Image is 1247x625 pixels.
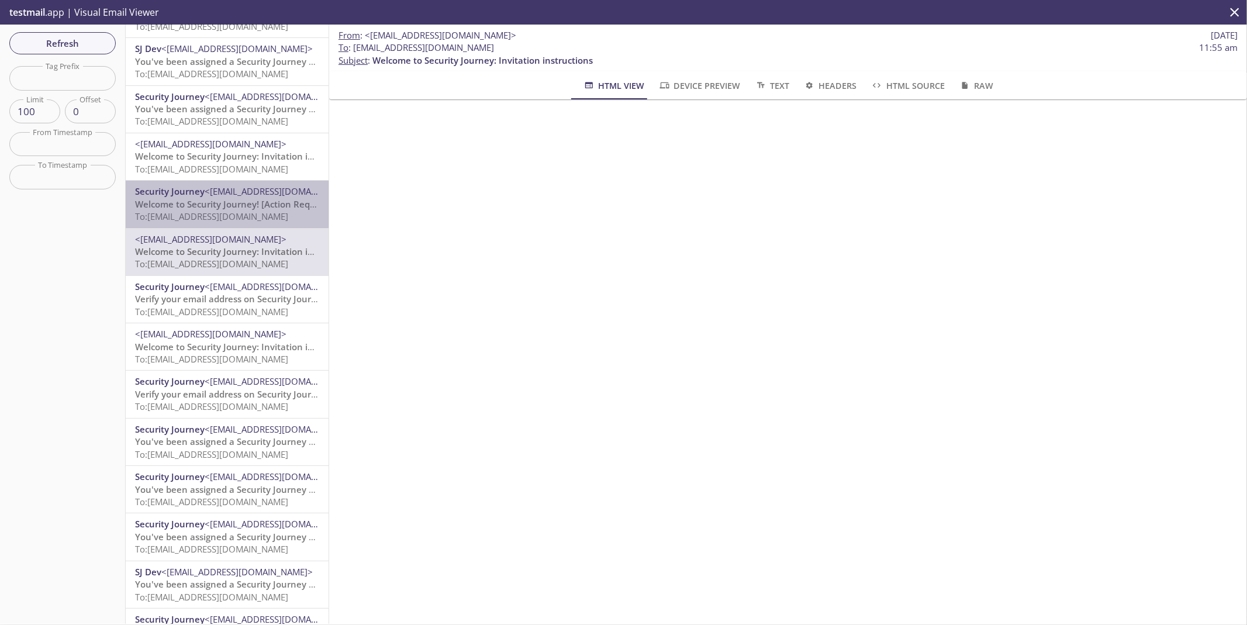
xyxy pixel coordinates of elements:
[135,471,205,482] span: Security Journey
[126,513,329,560] div: Security Journey<[EMAIL_ADDRESS][DOMAIN_NAME]>You've been assigned a Security Journey Knowledge A...
[161,566,313,578] span: <[EMAIL_ADDRESS][DOMAIN_NAME]>
[135,43,161,54] span: SJ Dev
[338,54,368,66] span: Subject
[959,78,993,93] span: Raw
[1211,29,1238,42] span: [DATE]
[338,42,348,53] span: To
[126,133,329,180] div: <[EMAIL_ADDRESS][DOMAIN_NAME]>Welcome to Security Journey: Invitation instructionsTo:[EMAIL_ADDRE...
[871,78,944,93] span: HTML Source
[135,484,408,495] span: You've been assigned a Security Journey Knowledge Assessment
[126,86,329,133] div: Security Journey<[EMAIL_ADDRESS][DOMAIN_NAME]>You've been assigned a Security Journey Knowledge A...
[205,613,356,625] span: <[EMAIL_ADDRESS][DOMAIN_NAME]>
[135,543,288,555] span: To: [EMAIL_ADDRESS][DOMAIN_NAME]
[135,341,355,353] span: Welcome to Security Journey: Invitation instructions
[135,375,205,387] span: Security Journey
[338,29,360,41] span: From
[205,281,356,292] span: <[EMAIL_ADDRESS][DOMAIN_NAME]>
[135,233,286,245] span: <[EMAIL_ADDRESS][DOMAIN_NAME]>
[135,496,288,507] span: To: [EMAIL_ADDRESS][DOMAIN_NAME]
[583,78,644,93] span: HTML View
[1199,42,1238,54] span: 11:55 am
[126,323,329,370] div: <[EMAIL_ADDRESS][DOMAIN_NAME]>Welcome to Security Journey: Invitation instructionsTo:[EMAIL_ADDRE...
[135,138,286,150] span: <[EMAIL_ADDRESS][DOMAIN_NAME]>
[135,185,205,197] span: Security Journey
[135,56,408,67] span: You've been assigned a Security Journey Knowledge Assessment
[135,613,205,625] span: Security Journey
[338,42,1238,67] p: :
[135,150,355,162] span: Welcome to Security Journey: Invitation instructions
[135,531,408,543] span: You've been assigned a Security Journey Knowledge Assessment
[135,448,288,460] span: To: [EMAIL_ADDRESS][DOMAIN_NAME]
[135,91,205,102] span: Security Journey
[135,353,288,365] span: To: [EMAIL_ADDRESS][DOMAIN_NAME]
[135,281,205,292] span: Security Journey
[126,419,329,465] div: Security Journey<[EMAIL_ADDRESS][DOMAIN_NAME]>You've been assigned a Security Journey Knowledge A...
[135,306,288,317] span: To: [EMAIL_ADDRESS][DOMAIN_NAME]
[135,400,288,412] span: To: [EMAIL_ADDRESS][DOMAIN_NAME]
[205,375,356,387] span: <[EMAIL_ADDRESS][DOMAIN_NAME]>
[126,181,329,227] div: Security Journey<[EMAIL_ADDRESS][DOMAIN_NAME]>Welcome to Security Journey! [Action Required]To:[E...
[135,293,327,305] span: Verify your email address on Security Journey
[135,436,408,447] span: You've been assigned a Security Journey Knowledge Assessment
[803,78,856,93] span: Headers
[755,78,789,93] span: Text
[135,163,288,175] span: To: [EMAIL_ADDRESS][DOMAIN_NAME]
[126,561,329,608] div: SJ Dev<[EMAIL_ADDRESS][DOMAIN_NAME]>You've been assigned a Security Journey Knowledge AssessmentT...
[19,36,106,51] span: Refresh
[135,198,335,210] span: Welcome to Security Journey! [Action Required]
[205,518,356,530] span: <[EMAIL_ADDRESS][DOMAIN_NAME]>
[205,471,356,482] span: <[EMAIL_ADDRESS][DOMAIN_NAME]>
[205,185,356,197] span: <[EMAIL_ADDRESS][DOMAIN_NAME]>
[126,371,329,417] div: Security Journey<[EMAIL_ADDRESS][DOMAIN_NAME]>Verify your email address on Security JourneyTo:[EM...
[658,78,740,93] span: Device Preview
[126,276,329,323] div: Security Journey<[EMAIL_ADDRESS][DOMAIN_NAME]>Verify your email address on Security JourneyTo:[EM...
[135,423,205,435] span: Security Journey
[205,423,356,435] span: <[EMAIL_ADDRESS][DOMAIN_NAME]>
[205,91,356,102] span: <[EMAIL_ADDRESS][DOMAIN_NAME]>
[135,246,355,257] span: Welcome to Security Journey: Invitation instructions
[135,115,288,127] span: To: [EMAIL_ADDRESS][DOMAIN_NAME]
[135,518,205,530] span: Security Journey
[338,42,494,54] span: : [EMAIL_ADDRESS][DOMAIN_NAME]
[372,54,593,66] span: Welcome to Security Journey: Invitation instructions
[135,258,288,270] span: To: [EMAIL_ADDRESS][DOMAIN_NAME]
[135,328,286,340] span: <[EMAIL_ADDRESS][DOMAIN_NAME]>
[135,210,288,222] span: To: [EMAIL_ADDRESS][DOMAIN_NAME]
[135,20,288,32] span: To: [EMAIL_ADDRESS][DOMAIN_NAME]
[135,388,327,400] span: Verify your email address on Security Journey
[161,43,313,54] span: <[EMAIL_ADDRESS][DOMAIN_NAME]>
[365,29,516,41] span: <[EMAIL_ADDRESS][DOMAIN_NAME]>
[135,566,161,578] span: SJ Dev
[338,29,516,42] span: :
[135,578,408,590] span: You've been assigned a Security Journey Knowledge Assessment
[135,103,408,115] span: You've been assigned a Security Journey Knowledge Assessment
[126,466,329,513] div: Security Journey<[EMAIL_ADDRESS][DOMAIN_NAME]>You've been assigned a Security Journey Knowledge A...
[135,591,288,603] span: To: [EMAIL_ADDRESS][DOMAIN_NAME]
[126,229,329,275] div: <[EMAIL_ADDRESS][DOMAIN_NAME]>Welcome to Security Journey: Invitation instructionsTo:[EMAIL_ADDRE...
[9,6,45,19] span: testmail
[126,38,329,85] div: SJ Dev<[EMAIL_ADDRESS][DOMAIN_NAME]>You've been assigned a Security Journey Knowledge AssessmentT...
[135,68,288,80] span: To: [EMAIL_ADDRESS][DOMAIN_NAME]
[9,32,116,54] button: Refresh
